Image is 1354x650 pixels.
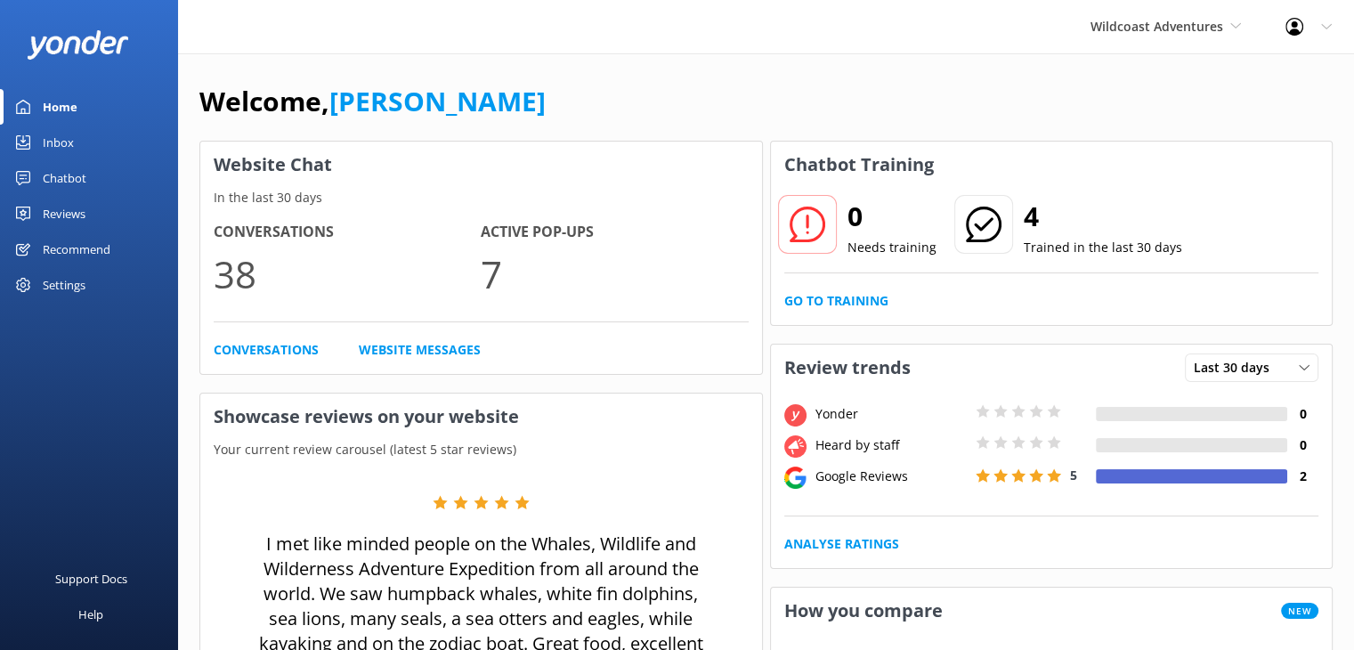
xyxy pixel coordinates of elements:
[43,89,77,125] div: Home
[811,467,971,486] div: Google Reviews
[214,340,319,360] a: Conversations
[200,440,762,459] p: Your current review carousel (latest 5 star reviews)
[359,340,481,360] a: Website Messages
[481,244,748,304] p: 7
[43,125,74,160] div: Inbox
[847,195,936,238] h2: 0
[43,160,86,196] div: Chatbot
[329,83,546,119] a: [PERSON_NAME]
[1194,358,1280,378] span: Last 30 days
[771,142,947,188] h3: Chatbot Training
[214,221,481,244] h4: Conversations
[1287,404,1318,424] h4: 0
[784,291,888,311] a: Go to Training
[200,188,762,207] p: In the last 30 days
[1024,238,1182,257] p: Trained in the last 30 days
[847,238,936,257] p: Needs training
[811,404,971,424] div: Yonder
[771,345,924,391] h3: Review trends
[1287,467,1318,486] h4: 2
[1281,603,1318,619] span: New
[1070,467,1077,483] span: 5
[78,597,103,632] div: Help
[27,30,129,60] img: yonder-white-logo.png
[784,534,899,554] a: Analyse Ratings
[199,80,546,123] h1: Welcome,
[1287,435,1318,455] h4: 0
[481,221,748,244] h4: Active Pop-ups
[1024,195,1182,238] h2: 4
[43,196,85,232] div: Reviews
[200,142,762,188] h3: Website Chat
[43,232,110,267] div: Recommend
[811,435,971,455] div: Heard by staff
[771,588,956,634] h3: How you compare
[214,244,481,304] p: 38
[1090,18,1223,35] span: Wildcoast Adventures
[43,267,85,303] div: Settings
[200,394,762,440] h3: Showcase reviews on your website
[55,561,127,597] div: Support Docs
